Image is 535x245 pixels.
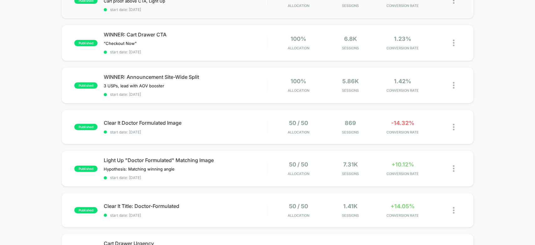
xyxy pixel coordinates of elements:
[291,35,306,42] span: 100%
[378,171,427,176] span: CONVERSION RATE
[74,207,97,213] span: published
[288,46,309,50] span: Allocation
[104,157,267,163] span: Light Up "Doctor Formulated" Matching Image
[343,203,358,210] span: 1.41k
[453,165,454,172] img: close
[104,41,137,46] span: "Checkout Now"
[394,35,411,42] span: 1.23%
[326,130,375,134] span: Sessions
[104,74,267,80] span: WINNER: Announcement Site-Wide Split
[391,203,415,210] span: +14.05%
[289,120,308,126] span: 50 / 50
[453,82,454,89] img: close
[104,203,267,209] span: Clear It Title: Doctor-Formulated
[74,82,97,89] span: published
[378,46,427,50] span: CONVERSION RATE
[104,175,267,180] span: start date: [DATE]
[343,161,358,168] span: 7.31k
[378,3,427,8] span: CONVERSION RATE
[74,40,97,46] span: published
[344,35,357,42] span: 6.8k
[104,50,267,54] span: start date: [DATE]
[104,166,175,171] span: Hypothesis: Matching winning angle
[104,120,267,126] span: Clear It Doctor Formulated Image
[391,120,414,126] span: -14.32%
[104,92,267,97] span: start date: [DATE]
[378,213,427,218] span: CONVERSION RATE
[326,171,375,176] span: Sessions
[342,78,359,84] span: 5.86k
[326,46,375,50] span: Sessions
[104,7,267,12] span: start date: [DATE]
[74,124,97,130] span: published
[453,207,454,214] img: close
[326,213,375,218] span: Sessions
[288,130,309,134] span: Allocation
[74,166,97,172] span: published
[104,31,267,38] span: WINNER: Cart Drawer CTA
[288,171,309,176] span: Allocation
[288,3,309,8] span: Allocation
[378,88,427,93] span: CONVERSION RATE
[289,203,308,210] span: 50 / 50
[291,78,306,84] span: 100%
[453,40,454,46] img: close
[104,83,164,88] span: 3 USPs, lead with AOV booster
[288,88,309,93] span: Allocation
[104,130,267,134] span: start date: [DATE]
[104,213,267,218] span: start date: [DATE]
[378,130,427,134] span: CONVERSION RATE
[326,3,375,8] span: Sessions
[391,161,414,168] span: +10.12%
[345,120,356,126] span: 869
[453,124,454,130] img: close
[394,78,411,84] span: 1.42%
[288,213,309,218] span: Allocation
[289,161,308,168] span: 50 / 50
[326,88,375,93] span: Sessions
